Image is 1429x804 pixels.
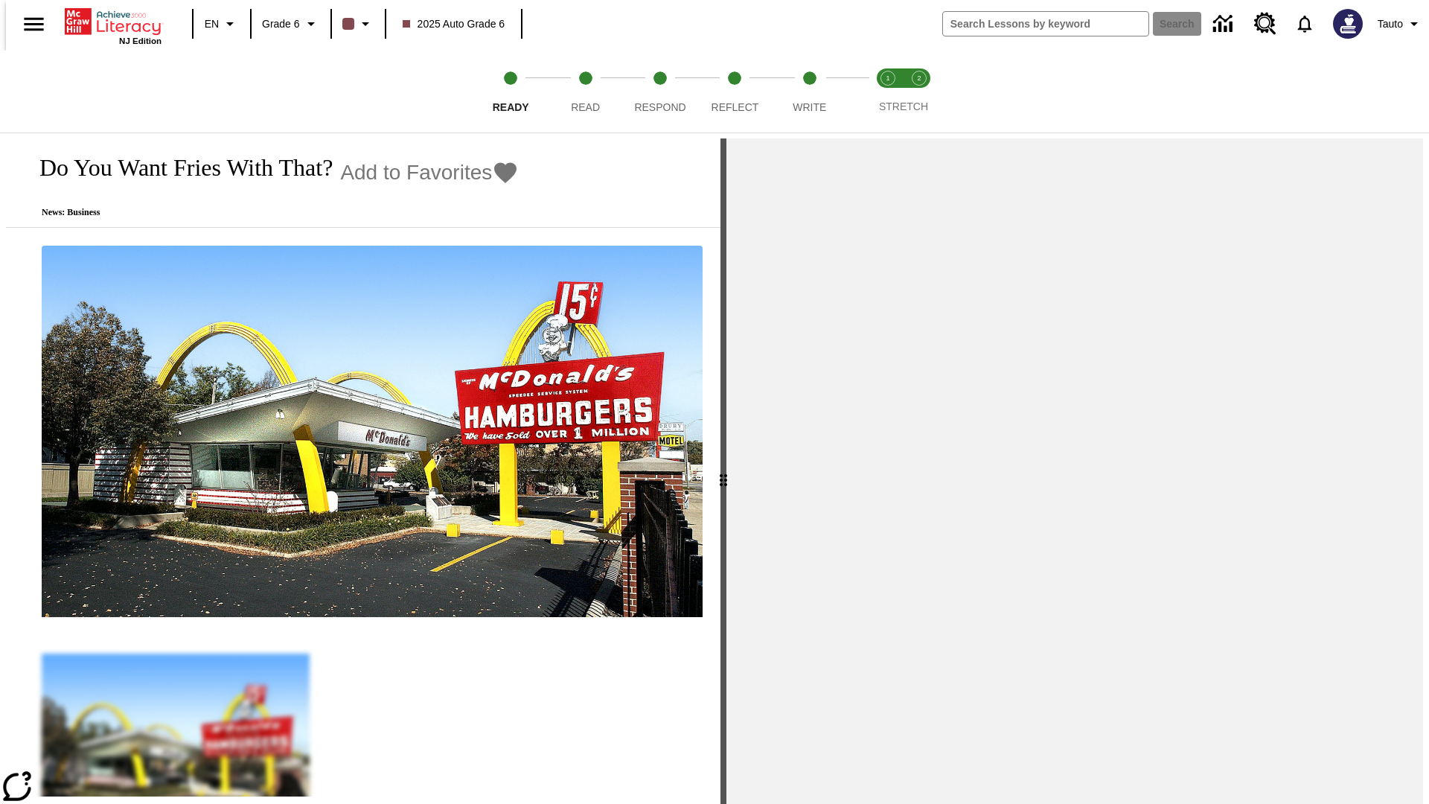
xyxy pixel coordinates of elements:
[898,51,941,133] button: Stretch Respond step 2 of 2
[1333,9,1363,39] img: Avatar
[1324,4,1372,43] button: Select a new avatar
[1285,4,1324,43] a: Notifications
[340,161,492,185] span: Add to Favorites
[542,51,628,133] button: Read step 2 of 5
[262,16,300,32] span: Grade 6
[917,74,921,82] text: 2
[65,5,162,45] div: Home
[866,51,909,133] button: Stretch Read step 1 of 2
[1204,4,1245,45] a: Data Center
[793,101,826,113] span: Write
[1378,16,1403,32] span: Tauto
[119,36,162,45] span: NJ Edition
[617,51,703,133] button: Respond step 3 of 5
[943,12,1148,36] input: search field
[198,10,246,37] button: Language: EN, Select a language
[1372,10,1429,37] button: Profile/Settings
[571,101,600,113] span: Read
[1245,4,1285,44] a: Resource Center, Will open in new tab
[6,138,720,797] div: reading
[691,51,778,133] button: Reflect step 4 of 5
[336,10,380,37] button: Class color is dark brown. Change class color
[493,101,529,113] span: Ready
[767,51,853,133] button: Write step 5 of 5
[886,74,889,82] text: 1
[256,10,326,37] button: Grade: Grade 6, Select a grade
[720,138,726,804] div: Press Enter or Spacebar and then press right and left arrow keys to move the slider
[42,246,703,618] img: One of the first McDonald's stores, with the iconic red sign and golden arches.
[467,51,554,133] button: Ready step 1 of 5
[726,138,1423,804] div: activity
[24,154,333,182] h1: Do You Want Fries With That?
[634,101,685,113] span: Respond
[712,101,759,113] span: Reflect
[24,207,519,218] p: News: Business
[879,100,928,112] span: STRETCH
[12,2,56,46] button: Open side menu
[205,16,219,32] span: EN
[340,159,519,185] button: Add to Favorites - Do You Want Fries With That?
[403,16,505,32] span: 2025 Auto Grade 6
